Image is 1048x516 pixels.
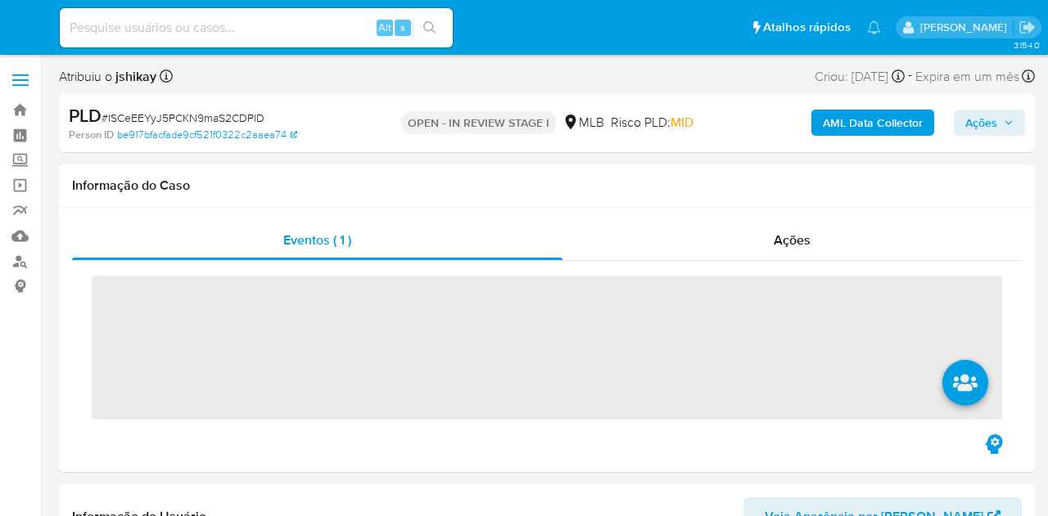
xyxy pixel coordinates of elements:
h1: Informação do Caso [72,177,1022,194]
span: Expira em um mês [915,68,1019,86]
span: Risco PLD: [611,114,693,132]
span: Alt [378,20,391,35]
span: # ISCeEEYyJ5PCKN9maS2CDPlD [102,110,264,126]
span: s [400,20,405,35]
button: Ações [954,110,1025,136]
b: AML Data Collector [823,110,923,136]
a: Notificações [867,20,881,34]
span: Ações [965,110,997,136]
input: Pesquise usuários ou casos... [60,17,453,38]
span: Ações [774,231,811,249]
p: jonathan.shikay@mercadolivre.com [920,20,1013,35]
button: AML Data Collector [811,110,934,136]
span: - [908,65,912,87]
b: PLD [69,102,102,128]
b: jshikay [112,67,156,86]
div: MLB [562,114,604,132]
span: MID [671,113,693,132]
span: ‌ [92,276,1002,420]
span: Atribuiu o [59,68,156,86]
span: Eventos ( 1 ) [283,231,351,249]
div: Criou: [DATE] [815,65,905,87]
b: Person ID [69,128,114,142]
button: search-icon [413,16,446,39]
a: Sair [1019,19,1036,36]
span: Atalhos rápidos [763,19,851,36]
p: OPEN - IN REVIEW STAGE I [401,111,556,134]
a: be917bfacfade9cf521f0322c2aaea74 [117,128,297,142]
